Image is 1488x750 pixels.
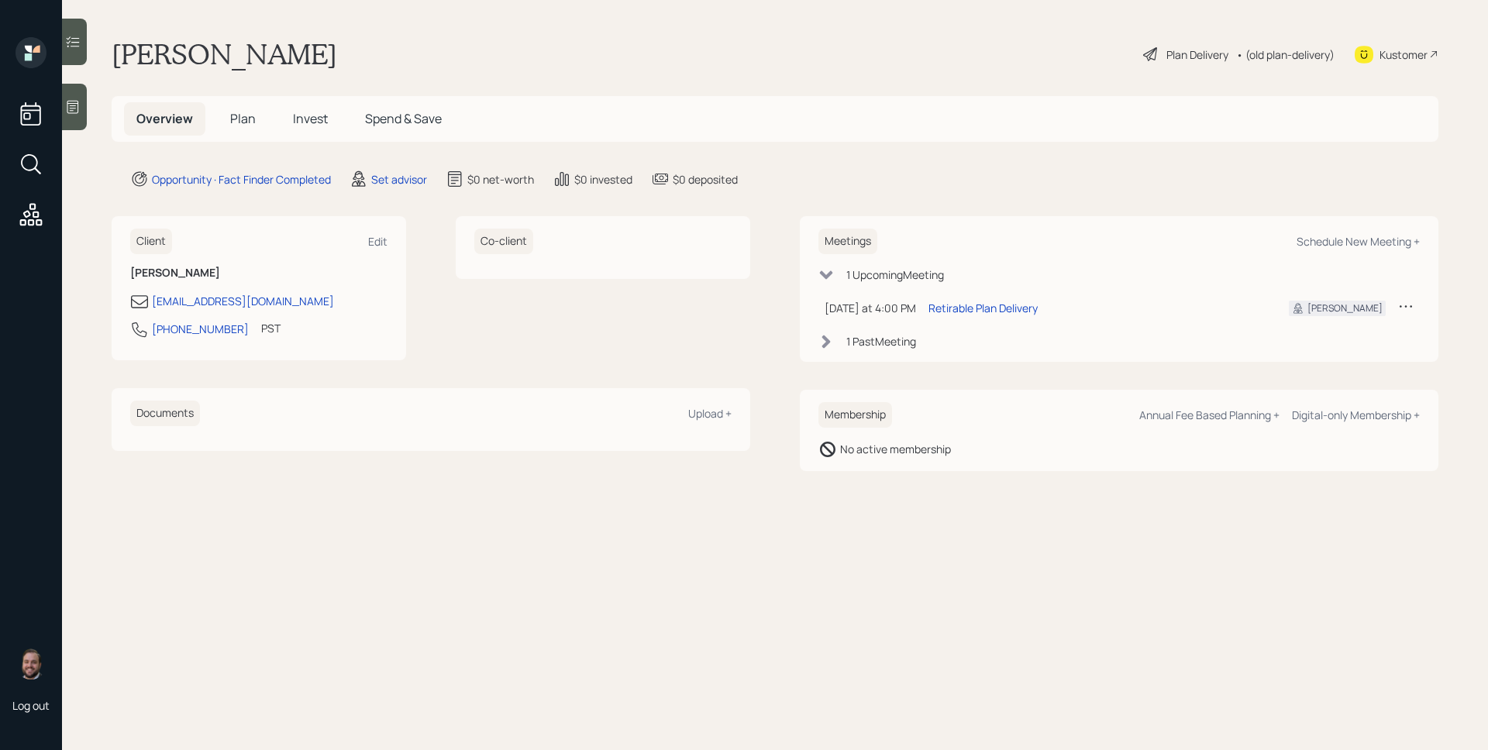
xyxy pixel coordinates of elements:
div: [PERSON_NAME] [1307,301,1383,315]
div: PST [261,320,281,336]
div: [DATE] at 4:00 PM [825,300,916,316]
h6: Co-client [474,229,533,254]
h6: [PERSON_NAME] [130,267,387,280]
div: [PHONE_NUMBER] [152,321,249,337]
div: Kustomer [1379,46,1428,63]
span: Spend & Save [365,110,442,127]
span: Overview [136,110,193,127]
div: • (old plan-delivery) [1236,46,1335,63]
div: $0 invested [574,171,632,187]
div: Log out [12,698,50,713]
div: Set advisor [371,171,427,187]
h6: Client [130,229,172,254]
h6: Meetings [818,229,877,254]
div: Edit [368,234,387,249]
div: Schedule New Meeting + [1297,234,1420,249]
div: Retirable Plan Delivery [928,300,1038,316]
div: 1 Upcoming Meeting [846,267,944,283]
div: Opportunity · Fact Finder Completed [152,171,331,187]
span: Plan [230,110,256,127]
img: james-distasi-headshot.png [15,649,46,679]
div: Plan Delivery [1166,46,1228,63]
span: Invest [293,110,328,127]
div: 1 Past Meeting [846,333,916,349]
h6: Documents [130,401,200,426]
h6: Membership [818,402,892,428]
div: Digital-only Membership + [1292,408,1420,422]
h1: [PERSON_NAME] [112,37,337,71]
div: [EMAIL_ADDRESS][DOMAIN_NAME] [152,293,334,309]
div: No active membership [840,441,951,457]
div: Upload + [688,406,732,421]
div: $0 deposited [673,171,738,187]
div: Annual Fee Based Planning + [1139,408,1280,422]
div: $0 net-worth [467,171,534,187]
